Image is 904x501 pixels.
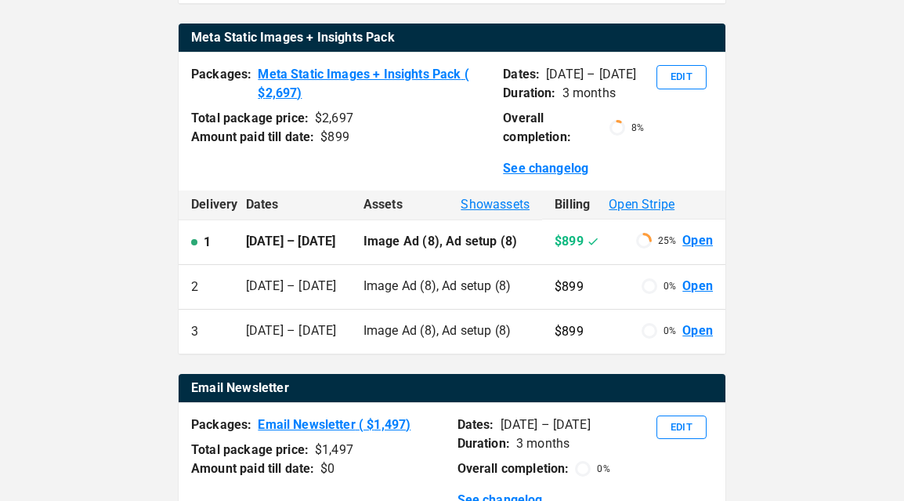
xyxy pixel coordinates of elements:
td: [DATE] – [DATE] [233,309,351,354]
p: $899 [555,322,584,341]
p: Total package price: [191,441,309,459]
td: [DATE] – [DATE] [233,220,351,264]
p: Image Ad (8), Ad setup (8) [363,233,530,251]
p: 1 [204,233,211,252]
p: $899 [555,232,599,251]
p: 3 [191,322,198,341]
p: Duration: [503,84,555,103]
button: Edit [656,416,707,440]
p: 25 % [658,234,676,248]
p: 3 months [516,434,570,453]
th: Email Newsletter [179,374,725,403]
div: $ 0 [320,459,334,478]
table: active packages table [179,24,725,53]
a: Email Newsletter ( $1,497) [258,416,410,434]
div: $ 1,497 [315,441,353,459]
p: 2 [191,278,198,296]
a: Open [682,322,713,340]
a: Meta Static Images + Insights Pack ( $2,697) [258,65,490,103]
p: Image Ad (8), Ad setup (8) [363,278,530,296]
p: 8 % [631,121,644,135]
p: Overall completion: [457,459,570,478]
p: Duration: [457,434,510,453]
p: Amount paid till date: [191,459,314,478]
th: Delivery [179,191,233,220]
p: Amount paid till date: [191,128,314,147]
p: Image Ad (8), Ad setup (8) [363,322,530,340]
p: 0 % [664,324,676,338]
a: Open [682,232,713,250]
span: Open Stripe [609,195,674,214]
p: Dates: [457,416,494,434]
a: See changelog [503,159,588,178]
p: 0 % [597,462,609,476]
button: Edit [656,65,707,89]
th: Meta Static Images + Insights Pack [179,24,725,53]
p: [DATE] – [DATE] [546,65,636,84]
a: Open [682,278,713,296]
p: Packages: [191,416,251,434]
td: [DATE] – [DATE] [233,264,351,309]
p: [DATE] – [DATE] [501,416,591,434]
p: 0 % [664,279,676,293]
th: Billing [542,191,725,220]
div: Assets [363,195,530,214]
p: 3 months [562,84,616,103]
p: Total package price: [191,109,309,128]
p: Overall completion: [503,109,602,147]
span: Show assets [461,195,530,214]
th: Dates [233,191,351,220]
table: active packages table [179,374,725,403]
p: Dates: [503,65,540,84]
p: Packages: [191,65,251,103]
div: $ 2,697 [315,109,353,128]
p: $899 [555,278,584,296]
div: $ 899 [320,128,349,147]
